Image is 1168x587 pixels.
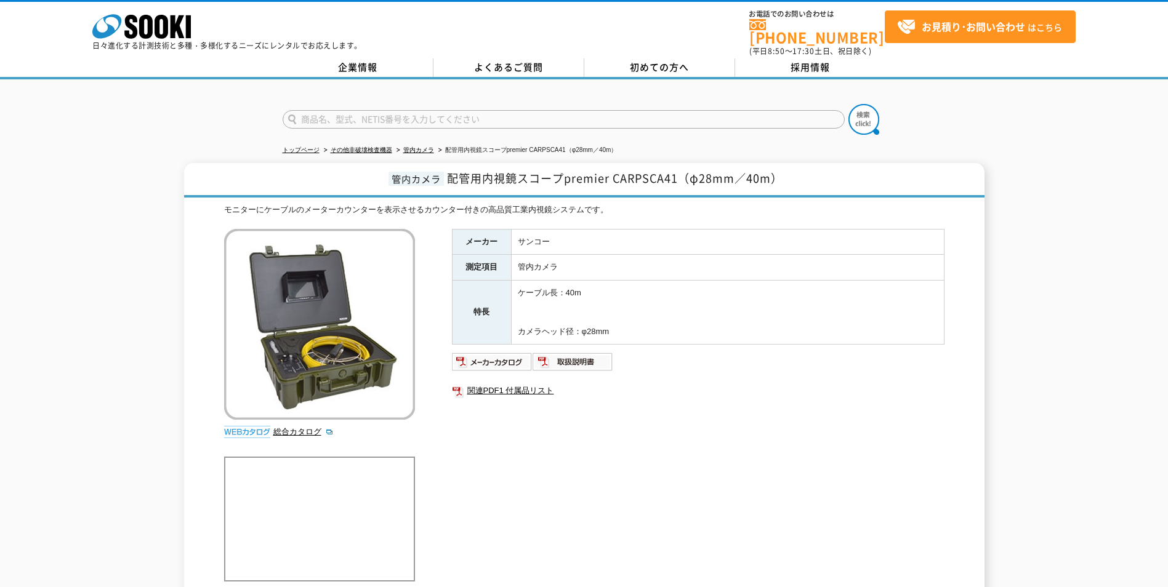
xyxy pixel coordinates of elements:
[283,110,845,129] input: 商品名、型式、NETIS番号を入力してください
[452,383,944,399] a: 関連PDF1 付属品リスト
[792,46,815,57] span: 17:30
[584,58,735,77] a: 初めての方へ
[283,58,433,77] a: 企業情報
[224,204,944,217] div: モニターにケーブルのメーターカウンターを表示させるカウンター付きの高品質工業内視鏡システムです。
[533,352,613,372] img: 取扱説明書
[447,170,783,186] span: 配管用内視鏡スコープpremier CARPSCA41（φ28mm／40m）
[452,255,511,281] th: 測定項目
[452,281,511,345] th: 特長
[735,58,886,77] a: 採用情報
[749,19,885,44] a: [PHONE_NUMBER]
[885,10,1076,43] a: お見積り･お問い合わせはこちら
[452,361,533,370] a: メーカーカタログ
[92,42,362,49] p: 日々進化する計測技術と多種・多様化するニーズにレンタルでお応えします。
[511,255,944,281] td: 管内カメラ
[749,46,871,57] span: (平日 ～ 土日、祝日除く)
[768,46,785,57] span: 8:50
[511,281,944,345] td: ケーブル長：40m カメラヘッド径：φ28mm
[436,144,618,157] li: 配管用内視鏡スコープpremier CARPSCA41（φ28mm／40m）
[389,172,444,186] span: 管内カメラ
[331,146,392,153] a: その他非破壊検査機器
[922,19,1025,34] strong: お見積り･お問い合わせ
[224,229,415,420] img: 配管用内視鏡スコープpremier CARPSCA41（φ28mm／40m）
[749,10,885,18] span: お電話でのお問い合わせは
[433,58,584,77] a: よくあるご質問
[283,146,320,153] a: トップページ
[511,229,944,255] td: サンコー
[630,60,689,74] span: 初めての方へ
[452,352,533,372] img: メーカーカタログ
[452,229,511,255] th: メーカー
[273,427,334,436] a: 総合カタログ
[848,104,879,135] img: btn_search.png
[224,426,270,438] img: webカタログ
[403,146,434,153] a: 管内カメラ
[897,18,1062,36] span: はこちら
[533,361,613,370] a: 取扱説明書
